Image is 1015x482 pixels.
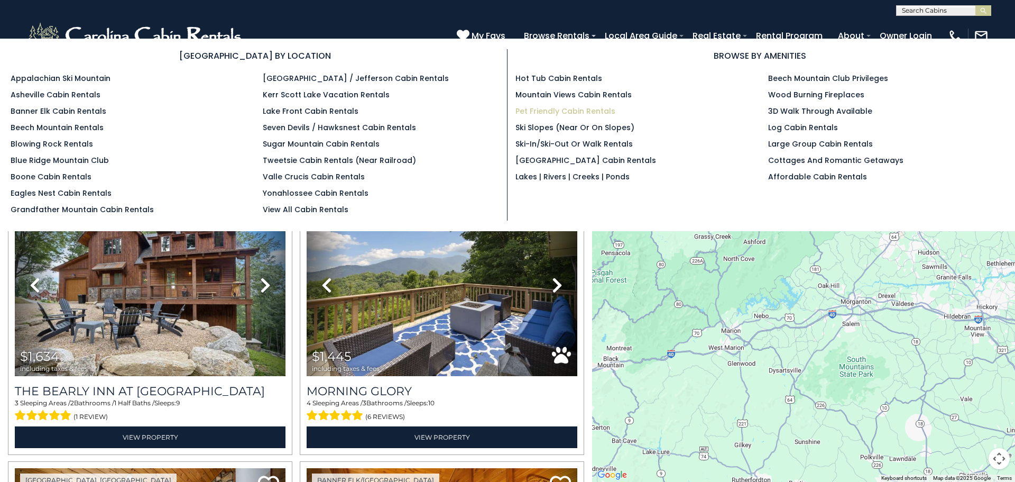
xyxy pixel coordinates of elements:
a: Grandfather Mountain Cabin Rentals [11,204,154,215]
a: Sugar Mountain Cabin Rentals [263,139,380,149]
img: White-1-2.png [26,20,246,52]
a: Affordable Cabin Rentals [768,171,867,182]
a: Pet Friendly Cabin Rentals [515,106,615,116]
a: Boone Cabin Rentals [11,171,91,182]
span: $1,634 [20,349,59,364]
a: Beech Mountain Club Privileges [768,73,888,84]
img: phone-regular-white.png [948,29,963,43]
span: 10 [428,399,435,407]
a: [GEOGRAPHIC_DATA] / Jefferson Cabin Rentals [263,73,449,84]
a: About [833,26,870,45]
span: including taxes & fees [312,365,380,372]
a: Blowing Rock Rentals [11,139,93,149]
span: My Favs [472,29,505,42]
a: Lake Front Cabin Rentals [263,106,358,116]
a: Mountain Views Cabin Rentals [515,89,632,100]
a: Wood Burning Fireplaces [768,89,864,100]
a: Rental Program [751,26,828,45]
a: Asheville Cabin Rentals [11,89,100,100]
a: Banner Elk Cabin Rentals [11,106,106,116]
span: (1 review) [73,410,108,424]
a: Terms (opens in new tab) [997,475,1012,481]
a: Ski-in/Ski-Out or Walk Rentals [515,139,633,149]
span: 9 [176,399,180,407]
a: The Bearly Inn at [GEOGRAPHIC_DATA] [15,384,285,398]
a: Seven Devils / Hawksnest Cabin Rentals [263,122,416,133]
a: Real Estate [687,26,746,45]
span: 3 [363,399,366,407]
a: Hot Tub Cabin Rentals [515,73,602,84]
a: Large Group Cabin Rentals [768,139,873,149]
img: mail-regular-white.png [974,29,989,43]
a: Cottages and Romantic Getaways [768,155,903,166]
a: Yonahlossee Cabin Rentals [263,188,368,198]
a: Open this area in Google Maps (opens a new window) [595,468,630,482]
a: Local Area Guide [599,26,682,45]
span: 2 [70,399,74,407]
a: Lakes | Rivers | Creeks | Ponds [515,171,630,182]
a: Valle Crucis Cabin Rentals [263,171,365,182]
h3: [GEOGRAPHIC_DATA] BY LOCATION [11,49,499,62]
img: Google [595,468,630,482]
span: $1,445 [312,349,352,364]
img: thumbnail_164767145.jpeg [307,195,577,376]
a: Owner Login [874,26,937,45]
a: View Property [307,426,577,448]
span: 3 [15,399,19,407]
div: Sleeping Areas / Bathrooms / Sleeps: [307,398,577,424]
span: Map data ©2025 Google [933,475,991,481]
span: 4 [307,399,311,407]
a: Log Cabin Rentals [768,122,838,133]
a: Morning Glory [307,384,577,398]
a: Kerr Scott Lake Vacation Rentals [263,89,390,100]
h3: The Bearly Inn at Eagles Nest [15,384,285,398]
img: thumbnail_167078144.jpeg [15,195,285,376]
a: My Favs [457,29,508,43]
a: 3D Walk Through Available [768,106,872,116]
a: View Property [15,426,285,448]
button: Keyboard shortcuts [881,475,927,482]
a: View All Cabin Rentals [263,204,348,215]
a: Tweetsie Cabin Rentals (Near Railroad) [263,155,416,166]
a: [GEOGRAPHIC_DATA] Cabin Rentals [515,155,656,166]
a: Beech Mountain Rentals [11,122,104,133]
h3: BROWSE BY AMENITIES [515,49,1004,62]
a: Eagles Nest Cabin Rentals [11,188,112,198]
span: including taxes & fees [20,365,88,372]
a: Ski Slopes (Near or On Slopes) [515,122,634,133]
button: Map camera controls [989,448,1010,469]
a: Browse Rentals [519,26,595,45]
a: Blue Ridge Mountain Club [11,155,109,166]
div: Sleeping Areas / Bathrooms / Sleeps: [15,398,285,424]
span: 1 Half Baths / [114,399,154,407]
a: Appalachian Ski Mountain [11,73,110,84]
span: (6 reviews) [365,410,405,424]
